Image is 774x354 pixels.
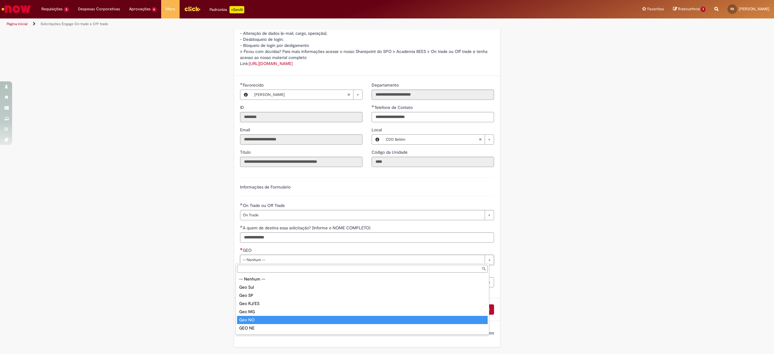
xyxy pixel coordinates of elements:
div: Geo CO [237,332,488,340]
div: Geo NO [237,316,488,324]
div: Geo Sul [237,283,488,291]
ul: GEO [236,274,489,334]
div: Geo MG [237,308,488,316]
div: Geo SP [237,291,488,300]
div: GEO NE [237,324,488,332]
div: -- Nenhum -- [237,275,488,283]
div: Geo RJ/ES [237,300,488,308]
